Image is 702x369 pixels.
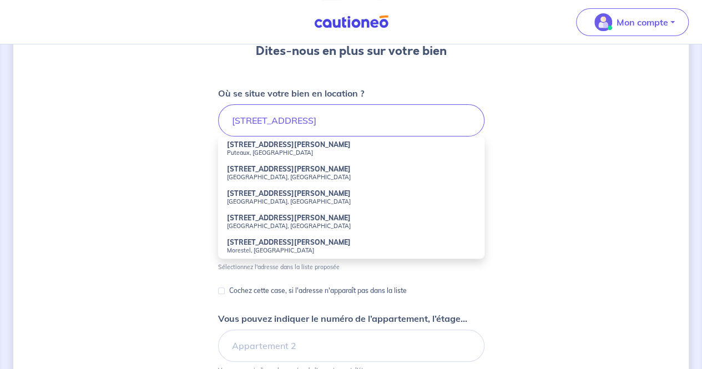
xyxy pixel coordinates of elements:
[218,104,484,137] input: 2 rue de paris, 59000 lille
[227,149,476,156] small: Puteaux, [GEOGRAPHIC_DATA]
[218,330,484,362] input: Appartement 2
[594,13,612,31] img: illu_account_valid_menu.svg
[218,87,364,100] p: Où se situe votre bien en location ?
[227,222,476,230] small: [GEOGRAPHIC_DATA], [GEOGRAPHIC_DATA]
[227,173,476,181] small: [GEOGRAPHIC_DATA], [GEOGRAPHIC_DATA]
[227,238,351,246] strong: [STREET_ADDRESS][PERSON_NAME]
[227,189,351,198] strong: [STREET_ADDRESS][PERSON_NAME]
[227,165,351,173] strong: [STREET_ADDRESS][PERSON_NAME]
[227,214,351,222] strong: [STREET_ADDRESS][PERSON_NAME]
[227,198,476,205] small: [GEOGRAPHIC_DATA], [GEOGRAPHIC_DATA]
[310,15,393,29] img: Cautioneo
[617,16,668,29] p: Mon compte
[218,263,340,271] p: Sélectionnez l'adresse dans la liste proposée
[229,284,407,297] p: Cochez cette case, si l'adresse n'apparaît pas dans la liste
[256,42,447,60] h3: Dites-nous en plus sur votre bien
[227,140,351,149] strong: [STREET_ADDRESS][PERSON_NAME]
[576,8,689,36] button: illu_account_valid_menu.svgMon compte
[227,246,476,254] small: Morestel, [GEOGRAPHIC_DATA]
[218,312,467,325] p: Vous pouvez indiquer le numéro de l’appartement, l’étage...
